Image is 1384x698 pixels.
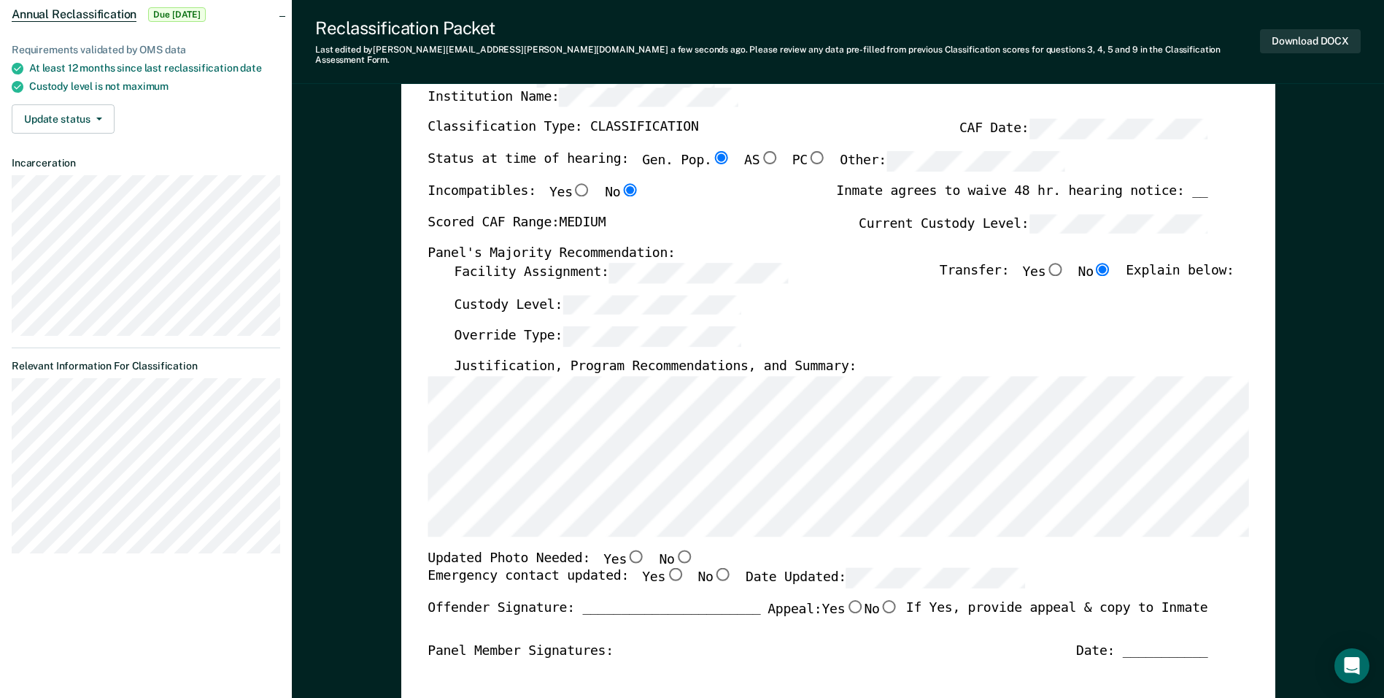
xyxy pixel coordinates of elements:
[454,358,857,376] label: Justification, Program Recommendations, and Summary:
[148,7,206,22] span: Due [DATE]
[846,568,1025,588] input: Date Updated:
[642,151,731,172] label: Gen. Pop.
[864,600,898,619] label: No
[428,568,1025,600] div: Emergency contact updated:
[428,119,698,139] label: Classification Type: CLASSIFICATION
[563,326,741,347] input: Override Type:
[603,549,646,568] label: Yes
[665,568,684,581] input: Yes
[627,549,646,562] input: Yes
[549,183,592,202] label: Yes
[454,294,741,315] label: Custody Level:
[886,151,1065,172] input: Other:
[12,157,280,169] dt: Incarceration
[845,600,864,613] input: Yes
[29,80,280,93] div: Custody level is not
[1334,648,1369,683] div: Open Intercom Messenger
[642,568,684,588] label: Yes
[12,360,280,372] dt: Relevant Information For Classification
[315,18,1260,39] div: Reclassification Packet
[792,151,826,172] label: PC
[428,183,639,213] div: Incompatibles:
[940,262,1234,294] div: Transfer: Explain below:
[559,87,738,107] input: Institution Name:
[711,151,730,164] input: Gen. Pop.
[428,549,694,568] div: Updated Photo Needed:
[29,62,280,74] div: At least 12 months since last reclassification
[670,45,746,55] span: a few seconds ago
[454,326,741,347] label: Override Type:
[859,213,1207,234] label: Current Custody Level:
[12,7,136,22] span: Annual Reclassification
[659,549,693,568] label: No
[605,183,639,202] label: No
[768,600,899,631] label: Appeal:
[759,151,778,164] input: AS
[1045,262,1064,275] input: Yes
[879,600,898,613] input: No
[12,104,115,134] button: Update status
[620,183,639,196] input: No
[240,62,261,74] span: date
[428,245,1207,263] div: Panel's Majority Recommendation:
[1260,29,1361,53] button: Download DOCX
[959,119,1207,139] label: CAF Date:
[428,87,738,107] label: Institution Name:
[840,151,1065,172] label: Other:
[428,600,1207,643] div: Offender Signature: _______________________ If Yes, provide appeal & copy to Inmate
[428,213,606,234] label: Scored CAF Range: MEDIUM
[1022,262,1064,283] label: Yes
[572,183,591,196] input: Yes
[428,151,1065,183] div: Status at time of hearing:
[1029,119,1207,139] input: CAF Date:
[608,262,787,283] input: Facility Assignment:
[808,151,827,164] input: PC
[454,262,787,283] label: Facility Assignment:
[674,549,693,562] input: No
[821,600,864,619] label: Yes
[697,568,732,588] label: No
[563,294,741,315] input: Custody Level:
[1078,262,1112,283] label: No
[12,44,280,56] div: Requirements validated by OMS data
[744,151,778,172] label: AS
[1076,642,1207,659] div: Date: ___________
[123,80,169,92] span: maximum
[1094,262,1113,275] input: No
[836,183,1207,213] div: Inmate agrees to waive 48 hr. hearing notice: __
[746,568,1025,588] label: Date Updated:
[1029,213,1207,234] input: Current Custody Level:
[315,45,1260,66] div: Last edited by [PERSON_NAME][EMAIL_ADDRESS][PERSON_NAME][DOMAIN_NAME] . Please review any data pr...
[428,642,614,659] div: Panel Member Signatures:
[713,568,732,581] input: No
